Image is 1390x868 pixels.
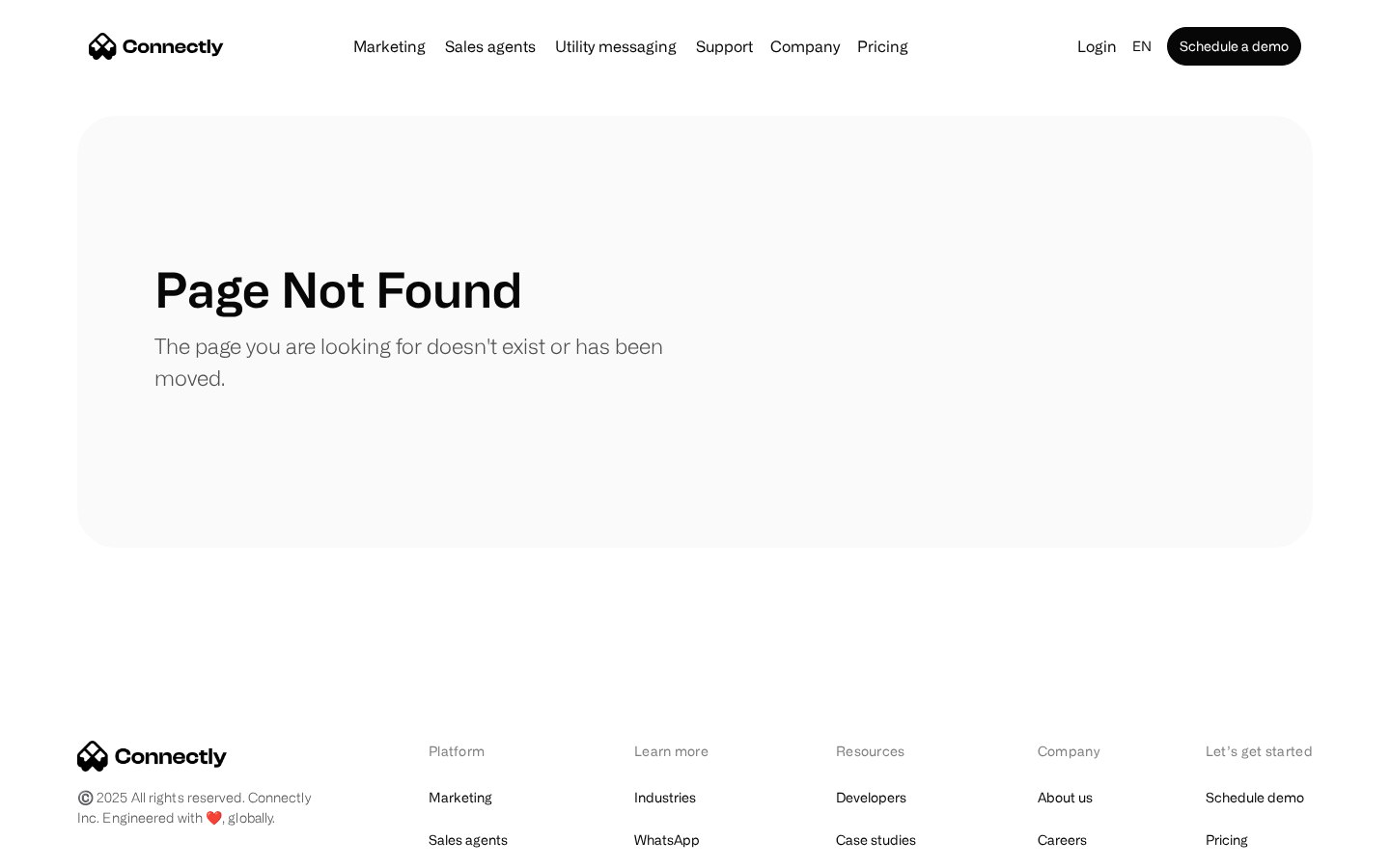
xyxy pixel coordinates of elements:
[429,827,508,854] a: Sales agents
[39,834,116,861] ul: Language list
[1038,741,1105,761] div: Company
[836,741,937,761] div: Resources
[437,39,543,54] a: Sales agents
[634,784,696,811] a: Industries
[154,260,522,318] h1: Page Not Found
[770,33,840,60] div: Company
[1167,27,1301,66] a: Schedule a demo
[849,39,916,54] a: Pricing
[346,39,433,54] a: Marketing
[1206,827,1248,854] a: Pricing
[836,784,906,811] a: Developers
[154,330,695,393] p: The page you are looking for doesn't exist or has been moved.
[1038,827,1087,854] a: Careers
[836,827,916,854] a: Case studies
[429,784,492,811] a: Marketing
[634,827,700,854] a: WhatsApp
[688,39,761,54] a: Support
[1070,33,1125,60] a: Login
[19,832,116,861] aside: Language selected: English
[429,741,534,761] div: Platform
[547,39,684,54] a: Utility messaging
[634,741,736,761] div: Learn more
[1038,784,1093,811] a: About us
[1206,784,1304,811] a: Schedule demo
[1132,33,1152,60] div: en
[1206,741,1313,761] div: Let’s get started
